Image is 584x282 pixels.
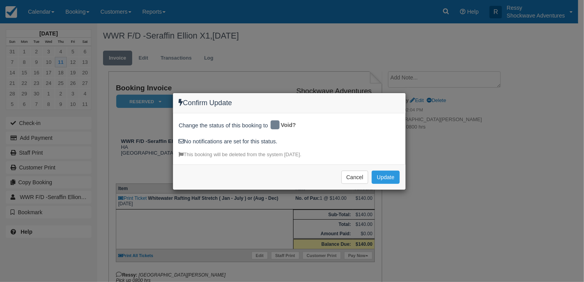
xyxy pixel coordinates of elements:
div: Void? [269,119,301,132]
div: This booking will be deleted from the system [DATE]. [179,151,400,159]
span: Change the status of this booking to [179,122,268,132]
h4: Confirm Update [179,99,400,107]
button: Cancel [341,171,369,184]
button: Update [372,171,399,184]
div: No notifications are set for this status. [179,137,400,146]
